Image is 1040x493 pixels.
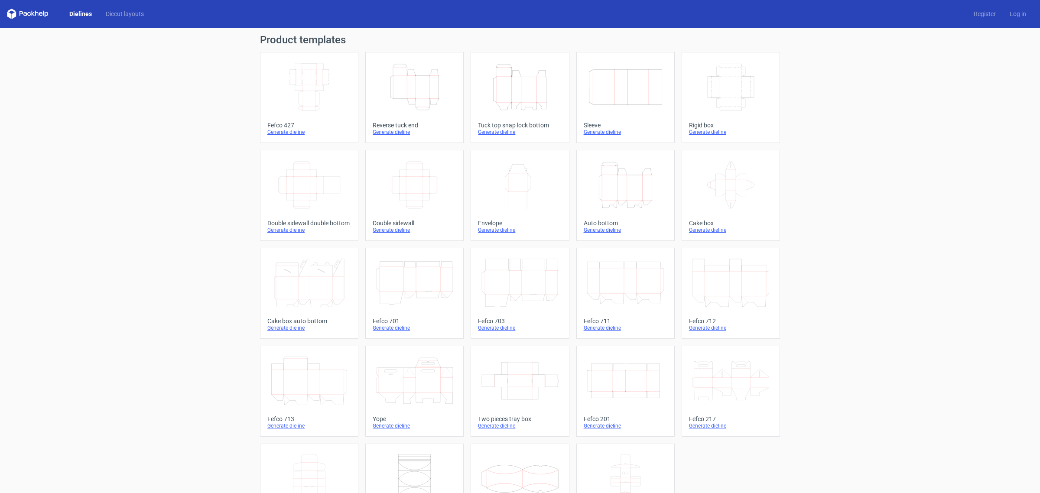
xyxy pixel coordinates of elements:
div: Reverse tuck end [373,122,456,129]
a: Fefco 712Generate dieline [682,248,780,339]
a: YopeGenerate dieline [365,346,464,437]
div: Generate dieline [689,324,773,331]
div: Generate dieline [267,129,351,136]
div: Double sidewall double bottom [267,220,351,227]
a: Double sidewall double bottomGenerate dieline [260,150,358,241]
a: Fefco 713Generate dieline [260,346,358,437]
div: Tuck top snap lock bottom [478,122,562,129]
a: Cake box auto bottomGenerate dieline [260,248,358,339]
div: Fefco 701 [373,318,456,324]
div: Fefco 711 [584,318,667,324]
div: Generate dieline [373,129,456,136]
div: Fefco 703 [478,318,562,324]
div: Generate dieline [478,129,562,136]
div: Cake box auto bottom [267,318,351,324]
div: Generate dieline [584,324,667,331]
div: Generate dieline [267,422,351,429]
div: Generate dieline [689,227,773,234]
div: Fefco 217 [689,415,773,422]
div: Fefco 427 [267,122,351,129]
a: Cake boxGenerate dieline [682,150,780,241]
div: Generate dieline [267,324,351,331]
div: Fefco 713 [267,415,351,422]
a: Fefco 711Generate dieline [576,248,675,339]
h1: Product templates [260,35,780,45]
div: Envelope [478,220,562,227]
a: Log in [1003,10,1033,18]
div: Fefco 712 [689,318,773,324]
div: Generate dieline [478,422,562,429]
div: Generate dieline [373,324,456,331]
div: Generate dieline [584,227,667,234]
a: Auto bottomGenerate dieline [576,150,675,241]
div: Generate dieline [584,422,667,429]
div: Two pieces tray box [478,415,562,422]
div: Generate dieline [373,227,456,234]
a: Fefco 217Generate dieline [682,346,780,437]
a: Dielines [62,10,99,18]
a: Reverse tuck endGenerate dieline [365,52,464,143]
div: Auto bottom [584,220,667,227]
div: Cake box [689,220,773,227]
a: Two pieces tray boxGenerate dieline [471,346,569,437]
a: Register [967,10,1003,18]
a: Fefco 201Generate dieline [576,346,675,437]
a: Rigid boxGenerate dieline [682,52,780,143]
div: Rigid box [689,122,773,129]
a: SleeveGenerate dieline [576,52,675,143]
div: Generate dieline [478,324,562,331]
div: Generate dieline [584,129,667,136]
div: Yope [373,415,456,422]
a: Double sidewallGenerate dieline [365,150,464,241]
div: Sleeve [584,122,667,129]
div: Double sidewall [373,220,456,227]
a: EnvelopeGenerate dieline [471,150,569,241]
a: Diecut layouts [99,10,151,18]
div: Generate dieline [478,227,562,234]
div: Generate dieline [689,129,773,136]
a: Fefco 427Generate dieline [260,52,358,143]
div: Fefco 201 [584,415,667,422]
a: Fefco 701Generate dieline [365,248,464,339]
div: Generate dieline [689,422,773,429]
div: Generate dieline [373,422,456,429]
a: Tuck top snap lock bottomGenerate dieline [471,52,569,143]
a: Fefco 703Generate dieline [471,248,569,339]
div: Generate dieline [267,227,351,234]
